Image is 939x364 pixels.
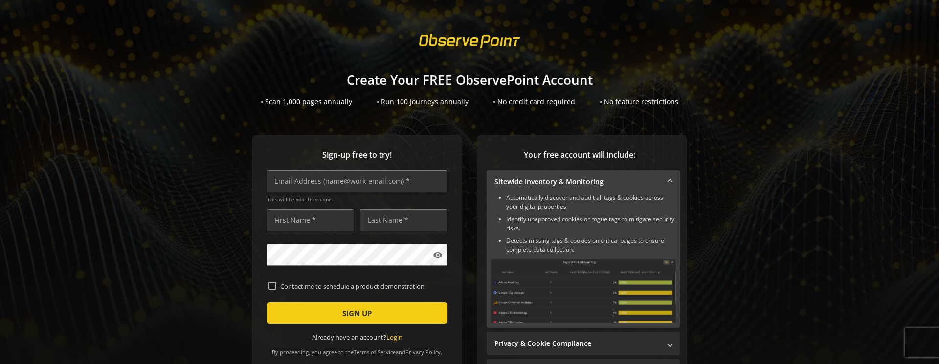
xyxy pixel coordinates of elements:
div: • Scan 1,000 pages annually [261,97,352,107]
span: This will be your Username [268,196,447,203]
button: SIGN UP [267,302,447,324]
div: • Run 100 Journeys annually [377,97,469,107]
input: Last Name * [360,209,447,231]
mat-panel-title: Privacy & Cookie Compliance [494,339,660,348]
span: Your free account will include: [487,150,672,161]
input: Email Address (name@work-email.com) * [267,170,447,192]
div: By proceeding, you agree to the and . [267,342,447,356]
img: Sitewide Inventory & Monitoring [491,259,676,323]
mat-expansion-panel-header: Sitewide Inventory & Monitoring [487,170,680,193]
div: Sitewide Inventory & Monitoring [487,193,680,328]
input: First Name * [267,209,354,231]
a: Terms of Service [354,348,396,356]
div: • No credit card required [493,97,575,107]
mat-panel-title: Sitewide Inventory & Monitoring [494,177,660,187]
span: SIGN UP [342,304,372,322]
li: Detects missing tags & cookies on critical pages to ensure complete data collection. [506,236,676,254]
div: • No feature restrictions [600,97,678,107]
mat-icon: visibility [433,250,443,260]
li: Automatically discover and audit all tags & cookies across your digital properties. [506,193,676,211]
div: Already have an account? [267,333,447,342]
li: Identify unapproved cookies or rogue tags to mitigate security risks. [506,215,676,233]
label: Contact me to schedule a product demonstration [276,282,446,291]
a: Privacy Policy [405,348,441,356]
mat-expansion-panel-header: Privacy & Cookie Compliance [487,332,680,355]
a: Login [386,333,402,342]
span: Sign-up free to try! [267,150,447,161]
